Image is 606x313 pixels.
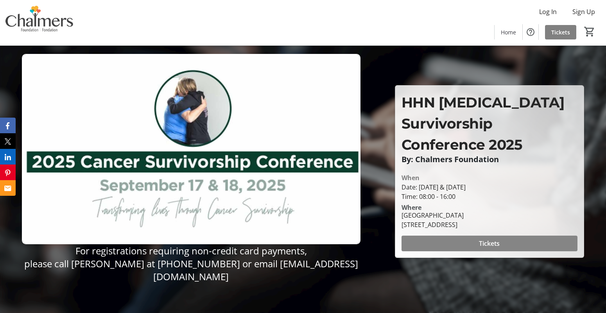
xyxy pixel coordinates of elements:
button: Tickets [402,236,578,251]
button: Log In [533,5,563,18]
div: [STREET_ADDRESS] [402,220,464,229]
span: Home [501,28,516,36]
span: Tickets [479,239,500,248]
div: When [402,173,420,182]
span: Tickets [551,28,570,36]
div: Where [402,204,421,211]
div: Date: [DATE] & [DATE] Time: 08:00 - 16:00 [402,182,578,201]
img: Campaign CTA Media Photo [22,54,360,244]
p: By: Chalmers Foundation [402,155,578,164]
span: Log In [539,7,557,16]
a: Home [495,25,522,39]
a: Tickets [545,25,576,39]
button: Sign Up [566,5,601,18]
span: please call [PERSON_NAME] at [PHONE_NUMBER] or email [EMAIL_ADDRESS][DOMAIN_NAME] [24,257,358,283]
button: Help [523,24,538,40]
div: [GEOGRAPHIC_DATA] [402,211,464,220]
button: Cart [583,25,597,39]
img: Chalmers Foundation's Logo [5,3,74,42]
span: For registrations requiring non-credit card payments, [75,244,307,257]
span: HHN [MEDICAL_DATA] Survivorship Conference 2025 [402,94,565,153]
span: Sign Up [572,7,595,16]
